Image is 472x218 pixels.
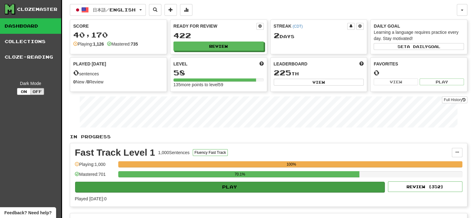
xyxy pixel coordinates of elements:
strong: 0 [73,79,76,84]
div: 135 more points to level 59 [173,82,264,88]
a: Full History [442,96,467,103]
span: Played [DATE]: 0 [75,196,106,201]
button: Search sentences [149,4,161,16]
button: Add sentence to collection [164,4,177,16]
span: 225 [274,68,291,77]
div: 70.1% [120,171,359,177]
button: More stats [180,4,192,16]
div: 1,000 Sentences [158,149,190,156]
div: Clozemaster [17,6,57,12]
a: (CDT) [293,24,303,29]
div: Playing: [73,41,104,47]
button: Off [30,88,44,95]
span: Played [DATE] [73,61,106,67]
div: 58 [173,69,264,77]
span: 2 [274,31,280,40]
div: 40,170 [73,31,164,39]
div: Mastered: 701 [75,171,115,181]
button: View [274,79,364,86]
span: Level [173,61,187,67]
div: sentences [73,69,164,77]
button: Fluency Fast Track [193,149,228,156]
div: th [274,69,364,77]
div: Mastered: [107,41,138,47]
span: a daily [407,44,428,49]
div: 0 [374,69,464,77]
div: Favorites [374,61,464,67]
button: View [374,78,418,85]
span: Leaderboard [274,61,308,67]
div: Fast Track Level 1 [75,148,155,157]
button: On [17,88,31,95]
div: Score [73,23,164,29]
button: Seta dailygoal [374,43,464,50]
div: Streak [274,23,348,29]
span: This week in points, UTC [359,61,364,67]
strong: 1,126 [93,42,104,47]
button: Review (352) [388,181,462,192]
span: Score more points to level up [259,61,264,67]
div: 100% [120,161,462,167]
div: Dark Mode [5,80,56,87]
button: Play [75,182,384,192]
button: Play [420,78,464,85]
strong: 735 [131,42,138,47]
div: 422 [173,32,264,39]
p: In Progress [70,134,467,140]
div: Learning a language requires practice every day. Stay motivated! [374,29,464,42]
div: Daily Goal [374,23,464,29]
strong: 0 [87,79,89,84]
span: 0 [73,68,79,77]
div: New / Review [73,79,164,85]
span: Open feedback widget [4,210,52,216]
div: Playing: 1,000 [75,161,115,171]
div: Ready for Review [173,23,256,29]
button: 日本語/English [70,4,146,16]
span: 日本語 / English [93,7,136,12]
div: Day s [274,32,364,40]
button: Review [173,42,264,51]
